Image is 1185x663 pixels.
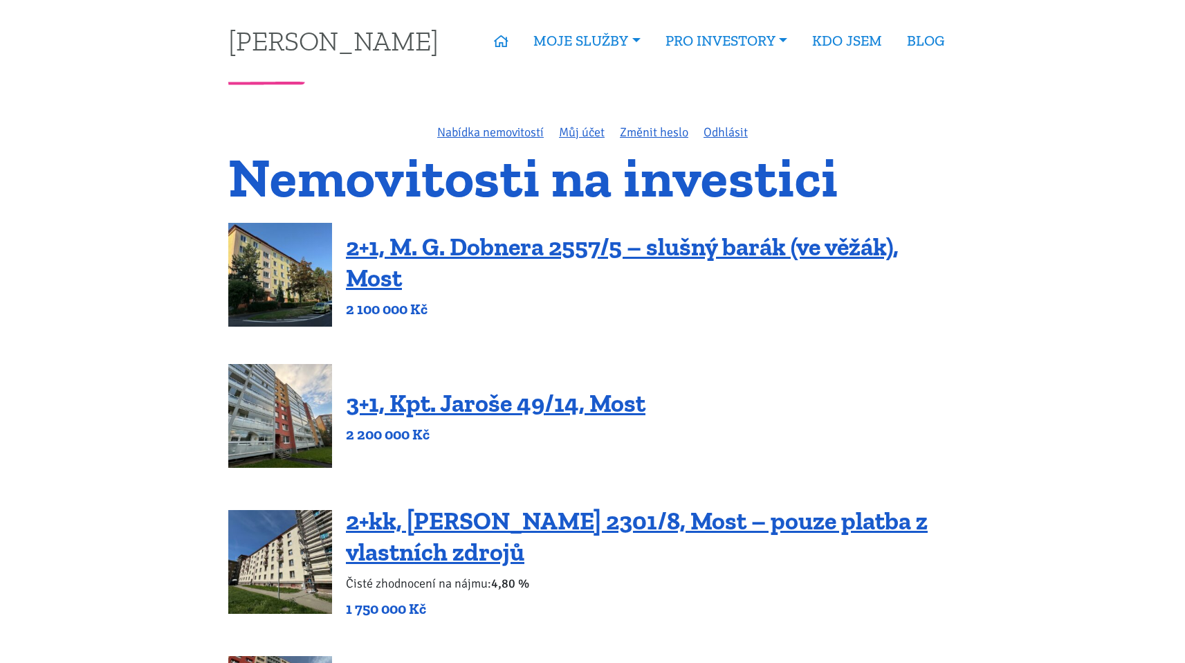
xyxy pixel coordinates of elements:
a: KDO JSEM [800,25,894,57]
a: MOJE SLUŽBY [521,25,652,57]
a: Změnit heslo [620,125,688,140]
p: 2 100 000 Kč [346,300,957,319]
a: Nabídka nemovitostí [437,125,544,140]
a: 2+1, M. G. Dobnera 2557/5 – slušný barák (ve věžák), Most [346,232,899,293]
a: BLOG [894,25,957,57]
a: 3+1, Kpt. Jaroše 49/14, Most [346,388,645,418]
a: Můj účet [559,125,605,140]
b: 4,80 % [491,576,529,591]
p: Čisté zhodnocení na nájmu: [346,574,957,593]
h1: Nemovitosti na investici [228,154,957,201]
a: [PERSON_NAME] [228,27,439,54]
p: 1 750 000 Kč [346,599,957,619]
a: Odhlásit [704,125,748,140]
a: PRO INVESTORY [653,25,800,57]
a: 2+kk, [PERSON_NAME] 2301/8, Most – pouze platba z vlastních zdrojů [346,506,928,567]
p: 2 200 000 Kč [346,425,645,444]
